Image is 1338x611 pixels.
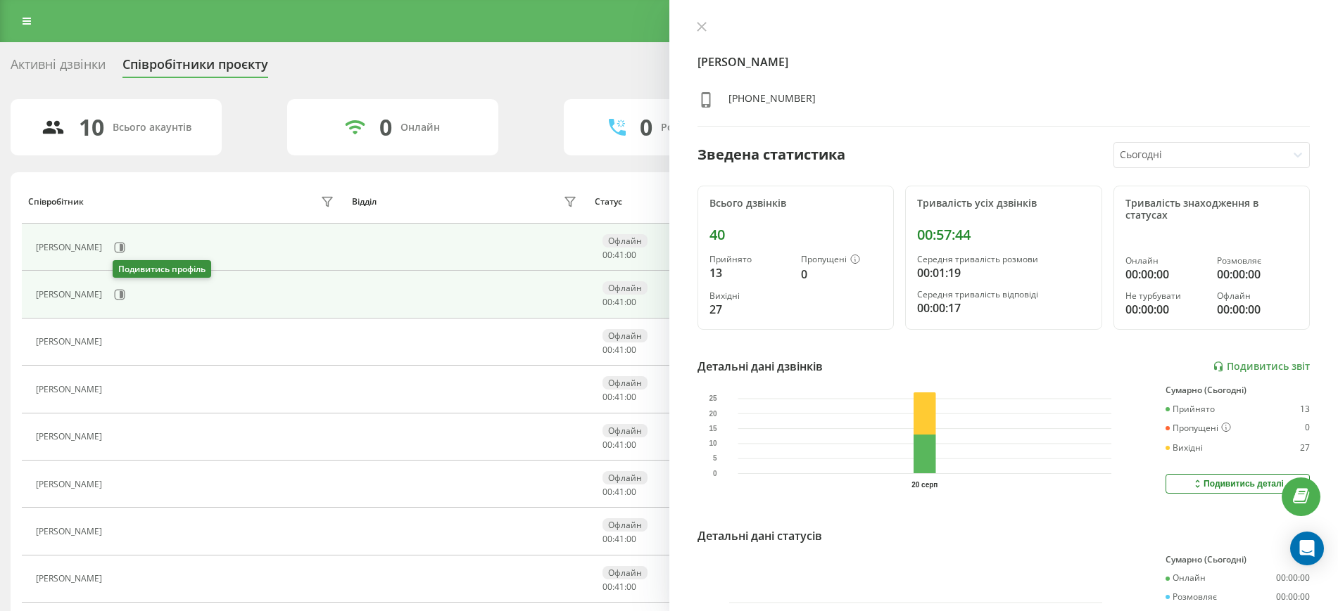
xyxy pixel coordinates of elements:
div: Прийнято [709,255,790,264]
span: 41 [614,581,624,593]
div: Подивитись деталі [1192,478,1284,489]
div: Тривалість знаходження в статусах [1125,198,1299,221]
div: 0 [379,114,392,141]
text: 20 [709,410,717,418]
div: Офлайн [602,566,648,579]
div: Офлайн [602,424,648,437]
div: Всього дзвінків [709,198,883,210]
span: 00 [626,344,636,356]
span: 00 [602,581,612,593]
text: 25 [709,395,717,403]
div: Середня тривалість розмови [917,255,1090,264]
div: [PHONE_NUMBER] [728,91,816,112]
span: 41 [614,249,624,261]
div: Розмовляють [661,122,729,134]
span: 00 [626,391,636,403]
span: 00 [602,249,612,261]
div: Офлайн [1217,291,1298,301]
div: [PERSON_NAME] [36,243,106,252]
div: [PERSON_NAME] [36,385,106,394]
div: 13 [1300,404,1310,414]
div: 00:00:00 [1217,266,1298,283]
div: Офлайн [602,518,648,532]
span: 00 [626,533,636,545]
div: [PERSON_NAME] [36,337,106,347]
div: Зведена статистика [698,144,845,165]
span: 00 [626,296,636,308]
text: 5 [712,455,717,463]
div: Тривалість усіх дзвінків [917,198,1090,210]
text: 10 [709,439,717,447]
div: Пропущені [801,255,882,266]
div: Співробітник [28,197,84,207]
div: Середня тривалість відповіді [917,290,1090,300]
div: Вихідні [709,291,790,301]
div: : : [602,392,636,402]
span: 00 [602,344,612,356]
div: Офлайн [602,329,648,342]
div: : : [602,534,636,544]
span: 41 [614,391,624,403]
span: 41 [614,296,624,308]
div: Онлайн [1125,256,1206,266]
div: Сумарно (Сьогодні) [1166,385,1310,395]
span: 41 [614,344,624,356]
div: Онлайн [1166,573,1206,583]
div: 0 [640,114,652,141]
span: 41 [614,533,624,545]
div: 40 [709,226,883,243]
div: : : [602,345,636,355]
div: Подивитись профіль [113,260,211,278]
div: Open Intercom Messenger [1290,532,1324,565]
span: 41 [614,439,624,451]
div: 10 [79,114,104,141]
div: [PERSON_NAME] [36,290,106,300]
div: Вихідні [1166,443,1203,453]
div: : : [602,440,636,450]
h4: [PERSON_NAME] [698,53,1311,70]
div: 00:00:17 [917,300,1090,316]
div: Офлайн [602,234,648,247]
div: Пропущені [1166,423,1231,434]
div: Детальні дані дзвінків [698,358,823,375]
div: [PERSON_NAME] [36,480,106,489]
span: 00 [602,439,612,451]
div: 00:57:44 [917,226,1090,243]
div: 0 [801,266,882,283]
div: Офлайн [602,471,648,484]
div: Прийнято [1166,404,1215,414]
div: 27 [1300,443,1310,453]
text: 20 серп [911,481,938,489]
div: Всього акаунтів [113,122,191,134]
div: 00:01:19 [917,264,1090,281]
div: 0 [1305,423,1310,434]
div: Детальні дані статусів [698,527,822,544]
div: Статус [595,197,622,207]
span: 00 [626,581,636,593]
div: : : [602,297,636,307]
div: 27 [709,301,790,318]
div: : : [602,582,636,592]
div: [PERSON_NAME] [36,574,106,584]
div: Офлайн [602,376,648,390]
span: 00 [602,296,612,308]
div: : : [602,250,636,260]
div: Активні дзвінки [11,57,106,79]
span: 00 [602,486,612,498]
div: Онлайн [400,122,440,134]
span: 41 [614,486,624,498]
div: 00:00:00 [1125,266,1206,283]
text: 15 [709,425,717,432]
div: Не турбувати [1125,291,1206,301]
div: [PERSON_NAME] [36,432,106,442]
div: 00:00:00 [1125,301,1206,318]
button: Подивитись деталі [1166,474,1310,494]
div: Співробітники проєкту [122,57,268,79]
div: 00:00:00 [1276,592,1310,602]
div: Розмовляє [1217,256,1298,266]
div: 00:00:00 [1276,573,1310,583]
text: 0 [712,470,717,477]
div: 00:00:00 [1217,301,1298,318]
a: Подивитись звіт [1213,361,1310,373]
div: Офлайн [602,281,648,295]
